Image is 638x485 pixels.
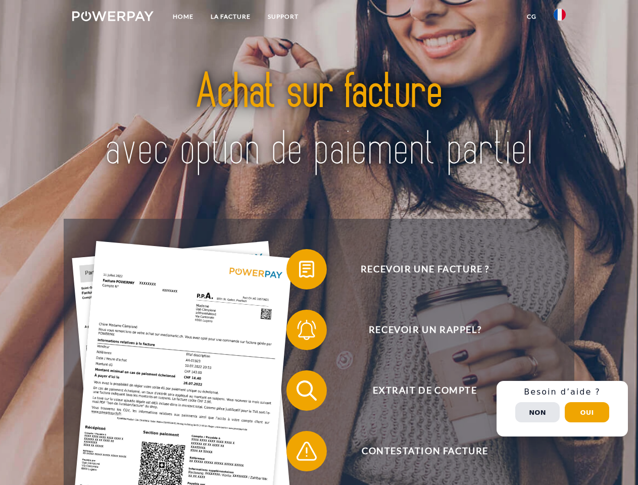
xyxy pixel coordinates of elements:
a: Home [164,8,202,26]
img: qb_bill.svg [294,257,319,282]
h3: Besoin d’aide ? [503,387,622,397]
span: Extrait de compte [301,370,549,411]
button: Recevoir une facture ? [286,249,549,289]
img: fr [554,9,566,21]
button: Oui [565,402,609,422]
button: Extrait de compte [286,370,549,411]
img: logo-powerpay-white.svg [72,11,154,21]
img: title-powerpay_fr.svg [96,48,542,193]
img: qb_search.svg [294,378,319,403]
button: Contestation Facture [286,431,549,471]
button: Non [515,402,560,422]
img: qb_bell.svg [294,317,319,343]
button: Recevoir un rappel? [286,310,549,350]
span: Recevoir un rappel? [301,310,549,350]
a: Support [259,8,307,26]
a: CG [518,8,545,26]
span: Contestation Facture [301,431,549,471]
div: Schnellhilfe [497,381,628,437]
a: LA FACTURE [202,8,259,26]
span: Recevoir une facture ? [301,249,549,289]
img: qb_warning.svg [294,439,319,464]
